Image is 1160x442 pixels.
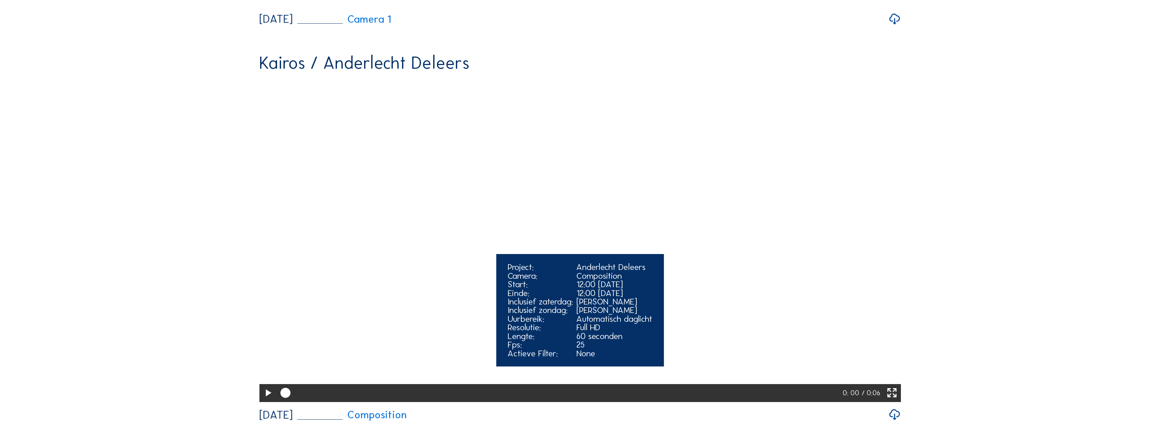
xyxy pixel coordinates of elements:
div: Full HD [576,323,652,332]
div: Automatisch daglicht [576,315,652,323]
div: Composition [576,272,652,280]
div: / 0:06 [862,384,880,402]
div: Lengte: [508,332,573,340]
div: None [576,349,652,358]
div: [DATE] [259,409,293,421]
div: Kairos / Anderlecht Deleers [259,55,469,72]
div: Uurbereik: [508,315,573,323]
div: 12:00 [DATE] [576,280,652,289]
div: Start: [508,280,573,289]
div: Actieve Filter: [508,349,573,358]
div: Resolutie: [508,323,573,332]
div: 25 [576,340,652,349]
div: 0: 00 [843,384,862,402]
a: Camera 1 [297,14,391,25]
div: 12:00 [DATE] [576,289,652,297]
div: [DATE] [259,14,293,25]
div: Fps: [508,340,573,349]
a: Composition [297,410,407,420]
div: 60 seconden [576,332,652,340]
div: Inclusief zondag: [508,306,573,314]
div: Project: [508,263,573,271]
div: Anderlecht Deleers [576,263,652,271]
video: Your browser does not support the video tag. [259,80,901,400]
div: [PERSON_NAME] [576,306,652,314]
div: [PERSON_NAME] [576,297,652,306]
div: Camera: [508,272,573,280]
div: Inclusief zaterdag: [508,297,573,306]
div: Einde: [508,289,573,297]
